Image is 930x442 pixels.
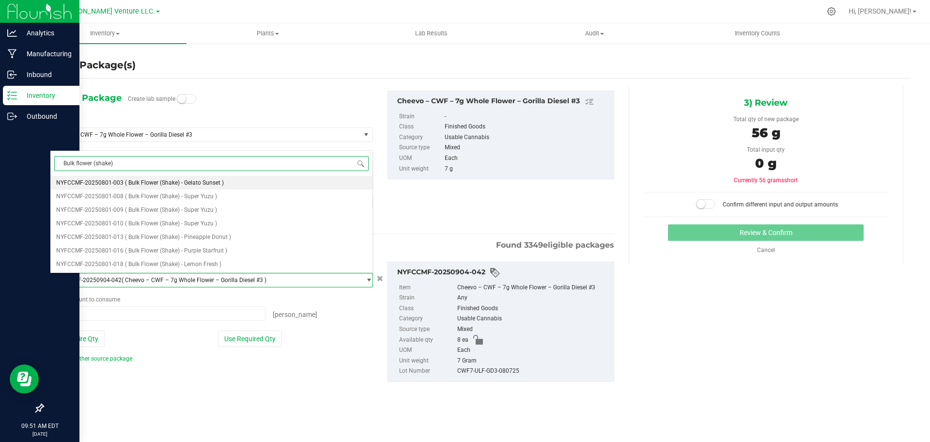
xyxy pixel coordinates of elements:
div: Each [445,153,608,164]
p: Analytics [17,27,75,39]
inline-svg: Inventory [7,91,17,100]
span: select [360,128,372,142]
p: Manufacturing [17,48,75,60]
span: 0 g [755,156,776,171]
div: Mixed [457,324,609,335]
span: short [784,177,798,184]
span: Lab Results [402,29,461,38]
label: Source type [399,142,443,153]
label: Class [399,122,443,132]
div: Finished Goods [457,303,609,314]
span: Confirm different input and output amounts [723,201,838,208]
div: - [445,111,608,122]
span: Found eligible packages [496,239,614,251]
h4: Create Package(s) [43,58,136,72]
div: CWF7-ULF-GD3-080725 [457,366,609,377]
span: 3) Review [744,95,788,110]
span: Inventory Counts [722,29,793,38]
span: 3349 [524,240,543,250]
span: Green [PERSON_NAME] Venture LLC. [38,7,155,16]
p: Outbound [17,110,75,122]
div: 7 g [445,164,608,174]
label: Unit weight [399,164,443,174]
span: Currently 56 grams [734,177,798,184]
span: Cheevo – CWF – 7g Whole Flower – Gorilla Diesel #3 [54,131,344,138]
a: Lab Results [350,23,513,44]
span: Total input qty [747,146,785,153]
div: Cheevo – CWF – 7g Whole Flower – Gorilla Diesel #3 [457,283,609,293]
span: 56 g [752,125,780,141]
div: Mixed [445,142,608,153]
p: Inventory [17,90,75,101]
p: [DATE] [4,430,75,438]
inline-svg: Outbound [7,111,17,121]
a: Add another source package [50,355,132,362]
inline-svg: Analytics [7,28,17,38]
label: Available qty [399,335,455,346]
label: Strain [399,111,443,122]
iframe: Resource center [10,364,39,394]
span: 1) New Package [50,91,122,105]
label: Category [399,314,455,324]
span: Inventory [23,29,186,38]
p: 09:51 AM EDT [4,422,75,430]
span: Hi, [PERSON_NAME]! [849,7,912,15]
div: 7 Gram [457,356,609,366]
button: Review & Confirm [668,224,864,241]
div: Any [457,293,609,303]
div: Each [457,345,609,356]
div: Manage settings [825,7,837,16]
label: Unit weight [399,356,455,366]
label: Item [399,283,455,293]
span: Audit [513,29,676,38]
label: Source type [399,324,455,335]
button: Use Required Qty [218,331,282,347]
span: 8 ea [457,335,468,346]
a: Audit [513,23,676,44]
label: UOM [399,153,443,164]
a: Plants [186,23,350,44]
div: Usable Cannabis [445,132,608,143]
inline-svg: Inbound [7,70,17,79]
div: NYFCCMF-20250904-042 [397,267,609,279]
p: Inbound [17,69,75,80]
a: Inventory Counts [676,23,839,44]
label: Category [399,132,443,143]
label: UOM [399,345,455,356]
span: Plants [187,29,349,38]
span: Total qty of new package [733,116,799,123]
div: Finished Goods [445,122,608,132]
inline-svg: Manufacturing [7,49,17,59]
a: Cancel [757,247,775,253]
label: Create lab sample [128,92,175,106]
div: Usable Cannabis [457,314,609,324]
label: Class [399,303,455,314]
label: Strain [399,293,455,303]
label: Lot Number [399,366,455,377]
a: Inventory [23,23,186,44]
button: Cancel button [374,272,386,286]
div: Cheevo – CWF – 7g Whole Flower – Gorilla Diesel #3 [397,96,609,108]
